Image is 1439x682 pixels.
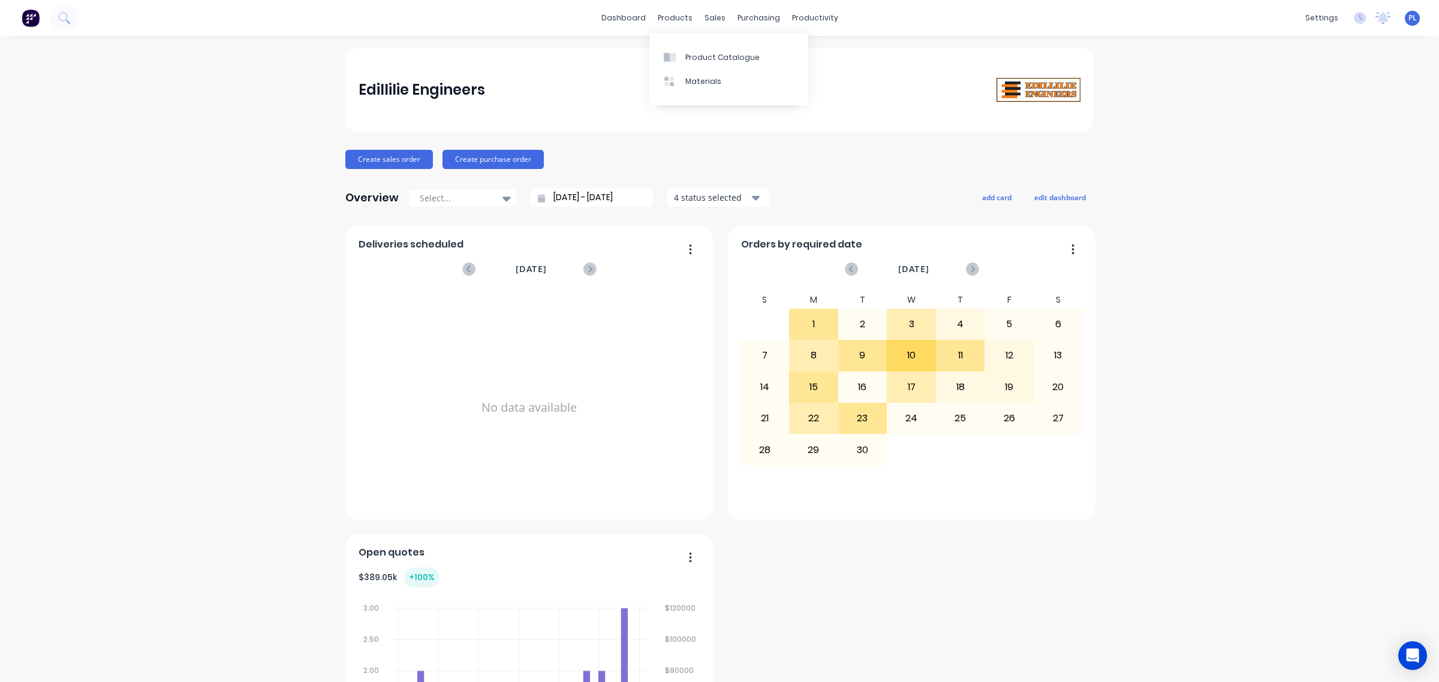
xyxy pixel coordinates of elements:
[345,150,433,169] button: Create sales order
[666,634,697,644] tspan: $100000
[359,568,439,587] div: $ 389.05k
[985,403,1033,433] div: 26
[363,634,379,644] tspan: 2.50
[790,309,838,339] div: 1
[898,262,929,276] span: [DATE]
[741,340,789,370] div: 7
[741,372,789,402] div: 14
[741,434,789,464] div: 28
[652,9,699,27] div: products
[985,340,1033,370] div: 12
[1408,13,1417,23] span: PL
[595,9,652,27] a: dashboard
[1034,309,1082,339] div: 6
[1299,9,1344,27] div: settings
[404,568,439,587] div: + 100 %
[790,434,838,464] div: 29
[442,150,544,169] button: Create purchase order
[731,9,786,27] div: purchasing
[985,309,1033,339] div: 5
[666,665,694,675] tspan: $80000
[345,186,399,210] div: Overview
[359,78,485,102] div: Edillilie Engineers
[1034,291,1083,309] div: S
[22,9,40,27] img: Factory
[1034,403,1082,433] div: 27
[997,78,1080,102] img: Edillilie Engineers
[363,665,379,675] tspan: 2.00
[741,403,789,433] div: 21
[937,309,985,339] div: 4
[887,403,935,433] div: 24
[363,603,379,613] tspan: 3.00
[839,340,887,370] div: 9
[359,545,425,560] span: Open quotes
[1034,340,1082,370] div: 13
[974,189,1019,205] button: add card
[1026,189,1094,205] button: edit dashboard
[839,434,887,464] div: 30
[937,372,985,402] div: 18
[649,45,808,69] a: Product Catalogue
[359,291,700,524] div: No data available
[839,309,887,339] div: 2
[936,291,985,309] div: T
[674,191,749,204] div: 4 status selected
[789,291,838,309] div: M
[359,237,463,252] span: Deliveries scheduled
[667,189,769,207] button: 4 status selected
[887,291,936,309] div: W
[985,372,1033,402] div: 19
[937,403,985,433] div: 25
[516,262,547,276] span: [DATE]
[649,70,808,93] a: Materials
[790,403,838,433] div: 22
[838,291,887,309] div: T
[1034,372,1082,402] div: 20
[887,309,935,339] div: 3
[685,52,760,63] div: Product Catalogue
[740,291,790,309] div: S
[790,372,838,402] div: 15
[790,340,838,370] div: 8
[699,9,731,27] div: sales
[839,372,887,402] div: 16
[985,291,1034,309] div: F
[937,340,985,370] div: 11
[666,603,696,613] tspan: $120000
[839,403,887,433] div: 23
[1398,641,1427,670] div: Open Intercom Messenger
[741,237,862,252] span: Orders by required date
[685,76,721,87] div: Materials
[887,372,935,402] div: 17
[786,9,844,27] div: productivity
[887,340,935,370] div: 10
